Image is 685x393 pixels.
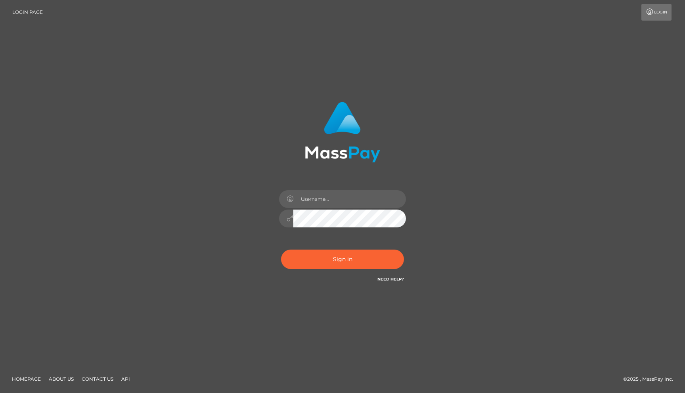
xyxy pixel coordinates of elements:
a: Need Help? [377,277,404,282]
a: About Us [46,373,77,385]
a: API [118,373,133,385]
div: © 2025 , MassPay Inc. [623,375,679,383]
a: Login Page [12,4,43,21]
a: Login [641,4,672,21]
a: Contact Us [78,373,117,385]
img: MassPay Login [305,102,380,162]
a: Homepage [9,373,44,385]
input: Username... [293,190,406,208]
button: Sign in [281,250,404,269]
